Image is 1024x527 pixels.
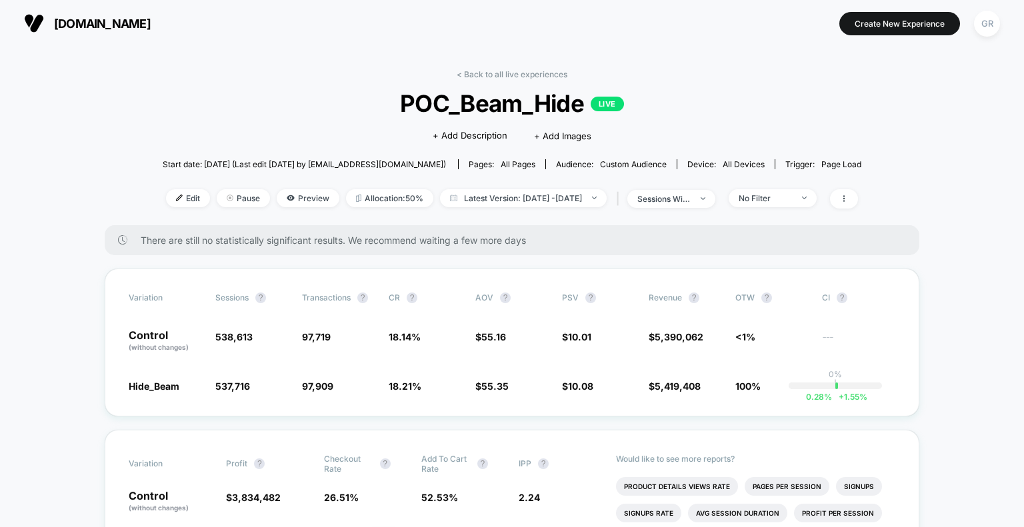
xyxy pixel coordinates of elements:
span: + Add Images [534,131,591,141]
li: Profit Per Session [794,504,882,522]
button: ? [538,458,549,469]
span: 97,719 [302,331,331,342]
button: ? [407,292,417,303]
span: + [839,392,844,402]
span: Pause [217,189,270,207]
p: 0% [829,369,842,379]
span: Latest Version: [DATE] - [DATE] [440,189,607,207]
img: edit [176,195,183,201]
div: Audience: [556,159,667,169]
span: 26.51 % [324,492,359,503]
span: all devices [723,159,765,169]
img: end [592,197,597,199]
a: < Back to all live experiences [457,69,567,79]
span: $ [475,331,506,342]
li: Product Details Views Rate [616,477,738,496]
span: CI [822,292,895,303]
span: | [613,189,627,209]
span: $ [649,331,703,342]
button: ? [585,292,596,303]
button: ? [500,292,511,303]
li: Pages Per Session [745,477,829,496]
img: end [802,197,807,199]
span: CR [389,292,400,302]
span: 52.53 % [421,492,458,503]
span: IPP [519,458,531,468]
span: Preview [277,189,339,207]
span: Revenue [649,292,682,302]
span: Page Load [821,159,861,169]
button: [DOMAIN_NAME] [20,13,155,34]
span: --- [822,333,895,352]
span: PSV [562,292,579,302]
span: 10.08 [568,380,593,392]
li: Signups Rate [616,504,681,522]
span: Allocation: 50% [346,189,433,207]
span: 18.21 % [389,380,421,392]
span: Device: [677,159,775,169]
button: ? [689,292,699,303]
p: LIVE [591,97,624,111]
span: 5,419,408 [655,380,701,392]
span: There are still no statistically significant results. We recommend waiting a few more days [141,235,893,246]
span: $ [649,380,701,392]
span: $ [562,380,593,392]
span: OTW [735,292,809,303]
div: Trigger: [785,159,861,169]
span: 537,716 [215,380,250,392]
div: sessions with impression [637,194,691,204]
span: $ [562,331,591,342]
span: Hide_Beam [129,380,179,392]
button: Create New Experience [839,12,960,35]
div: No Filter [739,193,792,203]
span: Profit [226,458,247,468]
button: GR [970,10,1004,37]
span: (without changes) [129,343,189,351]
span: 97,909 [302,380,333,392]
span: 3,834,482 [232,492,281,503]
p: Control [129,490,213,513]
img: Visually logo [24,13,44,33]
span: 0.28 % [806,392,832,402]
button: ? [255,292,266,303]
span: Add To Cart Rate [421,454,471,474]
span: 5,390,062 [655,331,703,342]
button: ? [837,292,847,303]
span: all pages [501,159,535,169]
p: Would like to see more reports? [616,454,895,464]
img: calendar [450,195,457,201]
span: Custom Audience [600,159,667,169]
span: Transactions [302,292,351,302]
span: 1.55 % [832,392,867,402]
span: POC_Beam_Hide [198,89,827,117]
span: [DOMAIN_NAME] [54,17,151,31]
li: Signups [836,477,882,496]
img: rebalance [356,195,361,202]
button: ? [761,292,772,303]
button: ? [380,458,391,469]
span: 538,613 [215,331,253,342]
span: 55.16 [481,331,506,342]
p: | [834,379,837,389]
li: Avg Session Duration [688,504,787,522]
span: Variation [129,292,202,303]
span: 10.01 [568,331,591,342]
button: ? [357,292,368,303]
span: Checkout Rate [324,454,373,474]
span: $ [475,380,509,392]
span: (without changes) [129,504,189,512]
span: Edit [166,189,210,207]
span: AOV [475,292,493,302]
span: $ [226,492,281,503]
p: Control [129,330,202,352]
span: 18.14 % [389,331,421,342]
span: 55.35 [481,380,509,392]
img: end [701,197,705,200]
span: Start date: [DATE] (Last edit [DATE] by [EMAIL_ADDRESS][DOMAIN_NAME]) [163,159,446,169]
span: Variation [129,454,202,474]
div: GR [974,11,1000,37]
button: ? [477,458,488,469]
div: Pages: [469,159,535,169]
span: 100% [735,380,761,392]
span: Sessions [215,292,249,302]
